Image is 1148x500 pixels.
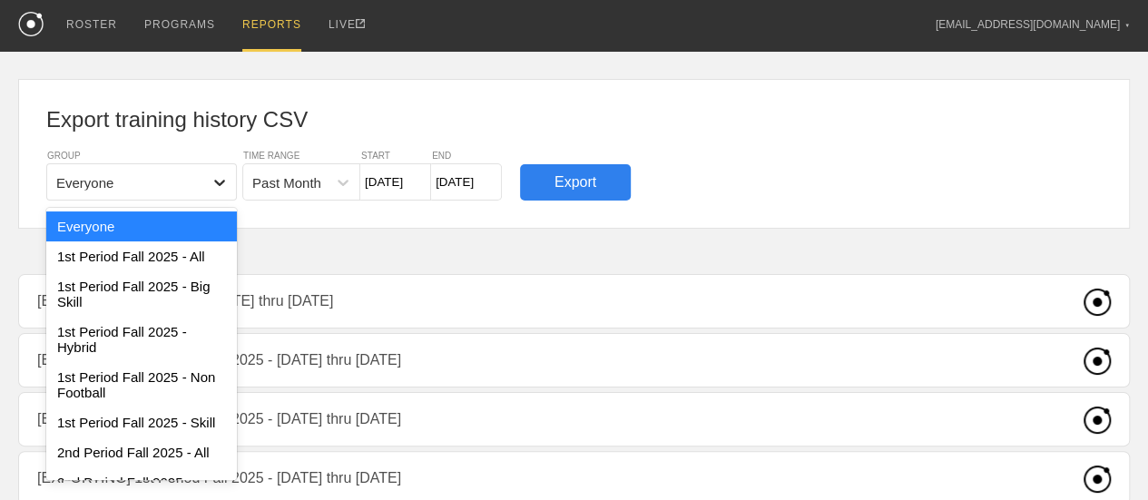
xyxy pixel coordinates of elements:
div: 1st Period Fall 2025 - Hybrid [46,317,237,362]
div: 1st Period Fall 2025 - All [46,241,237,271]
input: To [431,163,502,201]
div: Export [520,164,631,201]
div: TIME RANGE [242,151,360,161]
div: 1st Period Fall 2025 - Skill [46,407,237,437]
img: logo [18,12,44,36]
div: ▼ [1124,20,1130,31]
input: From [360,163,431,201]
h1: Export training history CSV [46,107,1102,132]
div: 1st Period Fall 2025 - Big Skill [46,271,237,317]
div: Everyone [46,211,237,241]
div: START [360,151,431,161]
div: Past Month [252,174,321,190]
iframe: Chat Widget [1057,413,1148,500]
div: 1st Period Fall 2025 - Non Football [46,362,237,407]
div: 2nd Period Fall 2025 - All [46,437,237,467]
div: Everyone [56,174,113,190]
div: END [431,151,502,161]
div: GROUP [46,151,237,161]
